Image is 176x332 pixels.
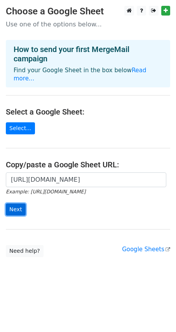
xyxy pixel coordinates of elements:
h4: Select a Google Sheet: [6,107,170,116]
iframe: Chat Widget [137,295,176,332]
a: Read more... [14,67,146,82]
a: Google Sheets [122,246,170,253]
p: Use one of the options below... [6,20,170,28]
a: Select... [6,122,35,134]
small: Example: [URL][DOMAIN_NAME] [6,189,85,195]
h4: Copy/paste a Google Sheet URL: [6,160,170,169]
a: Need help? [6,245,44,257]
input: Paste your Google Sheet URL here [6,172,166,187]
p: Find your Google Sheet in the box below [14,66,162,83]
input: Next [6,203,26,216]
h3: Choose a Google Sheet [6,6,170,17]
h4: How to send your first MergeMail campaign [14,45,162,63]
